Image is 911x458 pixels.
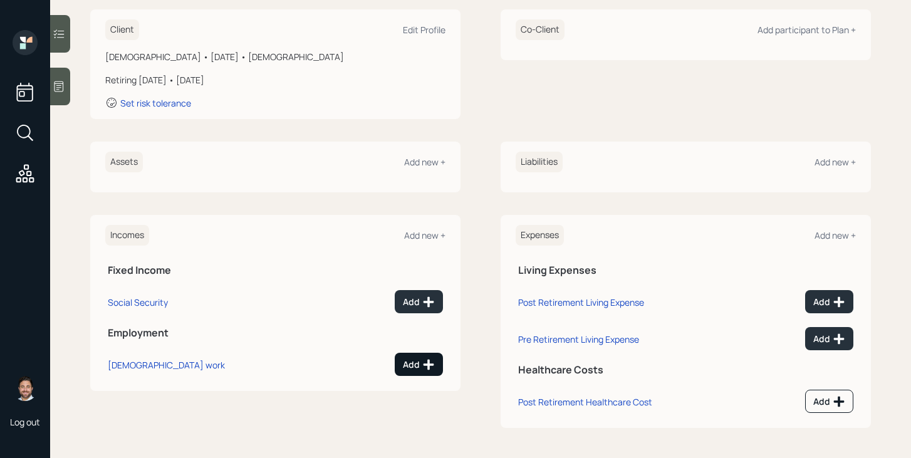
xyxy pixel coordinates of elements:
div: Add new + [815,229,856,241]
h6: Assets [105,152,143,172]
img: michael-russo-headshot.png [13,376,38,401]
button: Add [805,290,853,313]
h6: Co-Client [516,19,565,40]
h5: Living Expenses [518,264,853,276]
button: Add [805,390,853,413]
h5: Employment [108,327,443,339]
h5: Fixed Income [108,264,443,276]
div: Add [813,395,845,408]
div: Post Retirement Living Expense [518,296,644,308]
h6: Client [105,19,139,40]
div: Add new + [404,156,445,168]
div: [DEMOGRAPHIC_DATA] • [DATE] • [DEMOGRAPHIC_DATA] [105,50,445,63]
button: Add [395,290,443,313]
div: Edit Profile [403,24,445,36]
h5: Healthcare Costs [518,364,853,376]
div: Pre Retirement Living Expense [518,333,639,345]
div: Add [813,333,845,345]
button: Add [395,353,443,376]
h6: Incomes [105,225,149,246]
div: Add [813,296,845,308]
div: Add new + [404,229,445,241]
div: Add participant to Plan + [757,24,856,36]
div: Social Security [108,296,168,308]
div: Add new + [815,156,856,168]
div: Add [403,358,435,371]
button: Add [805,327,853,350]
div: Log out [10,416,40,428]
h6: Liabilities [516,152,563,172]
div: Set risk tolerance [120,97,191,109]
div: [DEMOGRAPHIC_DATA] work [108,359,225,371]
div: Retiring [DATE] • [DATE] [105,73,445,86]
div: Post Retirement Healthcare Cost [518,396,652,408]
div: Add [403,296,435,308]
h6: Expenses [516,225,564,246]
